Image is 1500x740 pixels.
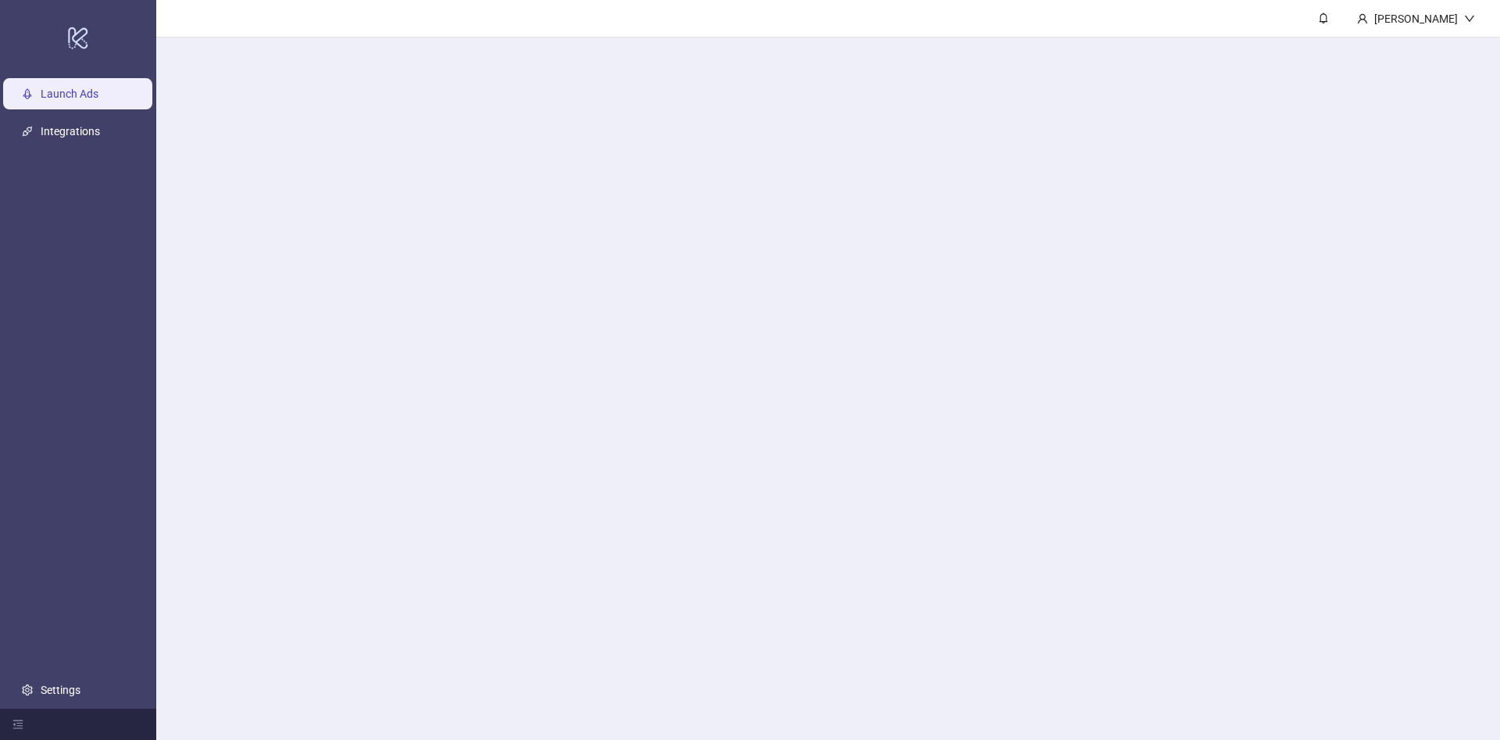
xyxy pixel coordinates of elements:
[1318,13,1329,23] span: bell
[12,719,23,730] span: menu-fold
[41,125,100,138] a: Integrations
[1368,10,1464,27] div: [PERSON_NAME]
[41,684,80,696] a: Settings
[1357,13,1368,24] span: user
[1464,13,1475,24] span: down
[41,88,98,100] a: Launch Ads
